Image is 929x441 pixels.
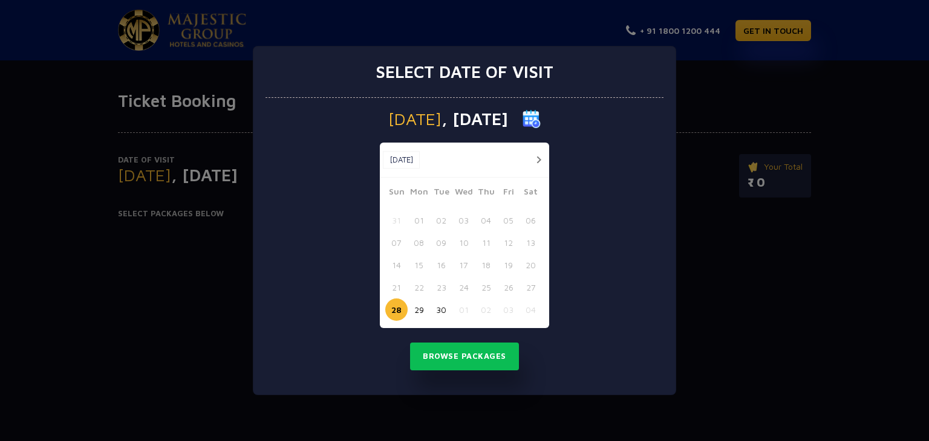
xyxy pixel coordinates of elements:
[497,185,520,202] span: Fri
[430,231,452,254] button: 09
[452,298,475,321] button: 01
[383,151,420,169] button: [DATE]
[523,110,541,128] img: calender icon
[475,254,497,276] button: 18
[385,276,408,298] button: 21
[475,209,497,231] button: 04
[430,298,452,321] button: 30
[388,111,442,127] span: [DATE]
[497,231,520,254] button: 12
[520,298,542,321] button: 04
[408,298,430,321] button: 29
[410,343,519,370] button: Browse Packages
[475,231,497,254] button: 11
[520,185,542,202] span: Sat
[475,185,497,202] span: Thu
[408,254,430,276] button: 15
[497,276,520,298] button: 26
[385,209,408,231] button: 31
[452,209,475,231] button: 03
[385,185,408,202] span: Sun
[520,254,542,276] button: 20
[385,298,408,321] button: 28
[520,276,542,298] button: 27
[430,254,452,276] button: 16
[475,298,497,321] button: 02
[385,254,408,276] button: 14
[430,209,452,231] button: 02
[430,276,452,298] button: 23
[520,209,542,231] button: 06
[452,276,475,298] button: 24
[452,185,475,202] span: Wed
[408,185,430,202] span: Mon
[452,231,475,254] button: 10
[376,62,553,82] h3: Select date of visit
[497,254,520,276] button: 19
[408,276,430,298] button: 22
[497,209,520,231] button: 05
[452,254,475,276] button: 17
[442,111,508,127] span: , [DATE]
[430,185,452,202] span: Tue
[475,276,497,298] button: 25
[520,231,542,254] button: 13
[385,231,408,254] button: 07
[497,298,520,321] button: 03
[408,209,430,231] button: 01
[408,231,430,254] button: 08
